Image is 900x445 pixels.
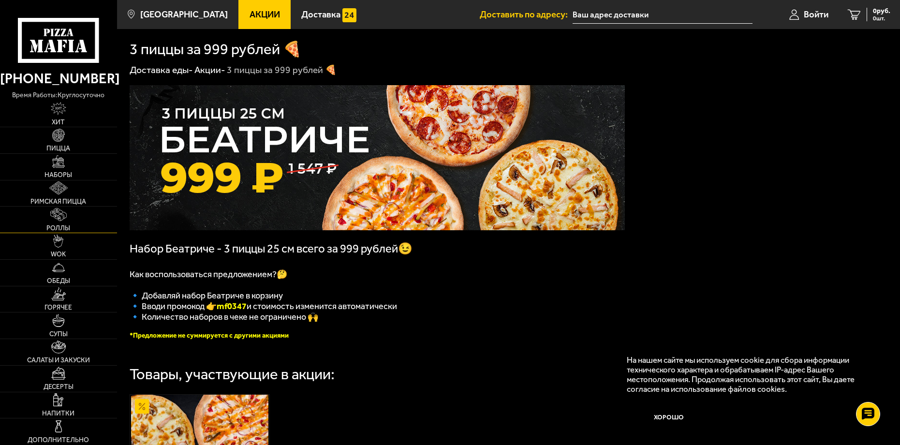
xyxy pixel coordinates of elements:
[135,399,149,413] img: Акционный
[250,10,280,19] span: Акции
[130,331,289,340] font: *Предложение не суммируется с другими акциями
[130,269,287,280] span: Как воспользоваться предложением?🤔
[30,198,86,205] span: Римская пицца
[44,304,72,311] span: Горячее
[52,119,65,126] span: Хит
[130,242,413,255] span: Набор Беатриче - 3 пиццы 25 см всего за 999 рублей😉
[301,10,340,19] span: Доставка
[627,355,872,394] p: На нашем сайте мы используем cookie для сбора информации технического характера и обрабатываем IP...
[227,64,337,76] div: 3 пиццы за 999 рублей 🍕
[46,145,70,152] span: Пицца
[194,64,225,75] a: Акции-
[27,357,90,364] span: Салаты и закуски
[627,403,711,431] button: Хорошо
[130,311,318,322] span: 🔹 Количество наборов в чеке не ограничено 🙌
[480,10,573,19] span: Доставить по адресу:
[342,8,356,22] img: 15daf4d41897b9f0e9f617042186c801.svg
[573,6,752,24] input: Ваш адрес доставки
[130,290,283,301] span: 🔹 Добавляй набор Беатриче в корзину
[28,437,89,444] span: Дополнительно
[44,384,74,390] span: Десерты
[130,64,193,75] a: Доставка еды-
[804,10,828,19] span: Войти
[140,10,228,19] span: [GEOGRAPHIC_DATA]
[130,85,625,230] img: 1024x1024
[217,301,247,311] b: mf0347
[44,172,72,178] span: Наборы
[51,251,66,258] span: WOK
[130,367,335,382] div: Товары, участвующие в акции:
[46,225,70,232] span: Роллы
[47,278,70,284] span: Обеды
[130,301,397,311] span: 🔹 Вводи промокод 👉 и стоимость изменится автоматически
[873,8,890,15] span: 0 руб.
[42,410,74,417] span: Напитки
[130,42,302,57] h1: 3 пиццы за 999 рублей 🍕
[873,15,890,21] span: 0 шт.
[49,331,68,338] span: Супы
